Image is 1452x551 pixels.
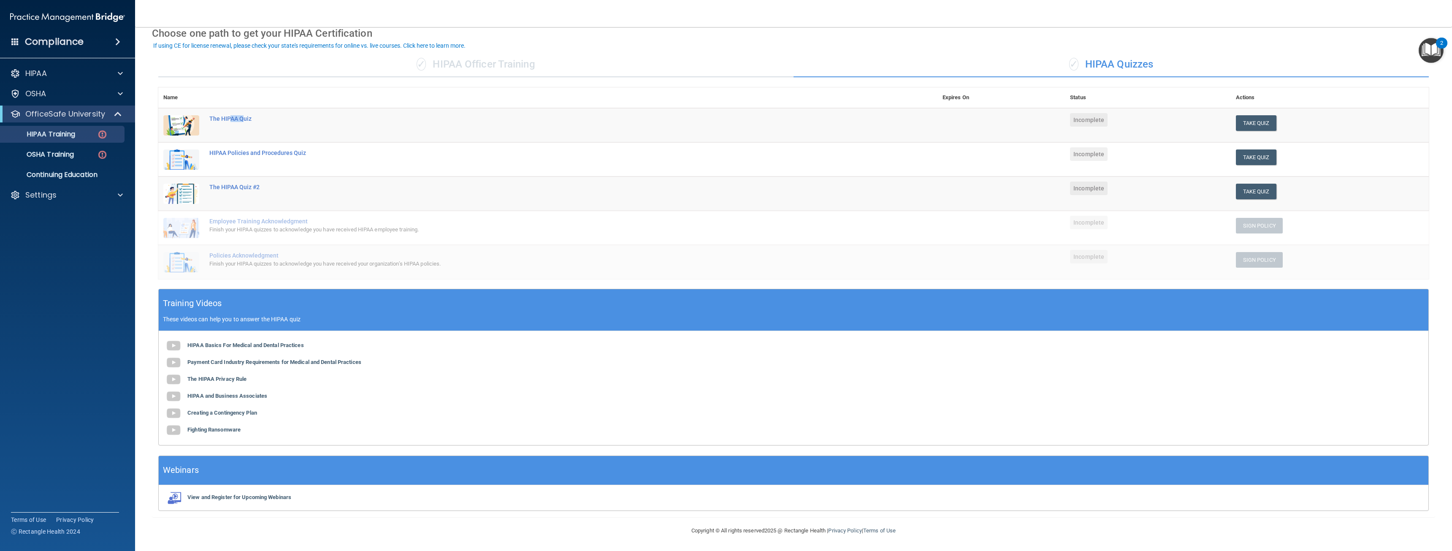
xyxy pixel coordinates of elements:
[5,171,121,179] p: Continuing Education
[97,149,108,160] img: danger-circle.6113f641.png
[10,68,123,79] a: HIPAA
[828,527,861,534] a: Privacy Policy
[1069,58,1078,71] span: ✓
[209,218,895,225] div: Employee Training Acknowledgment
[5,130,75,138] p: HIPAA Training
[187,393,267,399] b: HIPAA and Business Associates
[25,68,47,79] p: HIPAA
[1236,218,1283,233] button: Sign Policy
[1070,250,1108,263] span: Incomplete
[417,58,426,71] span: ✓
[187,426,241,433] b: Fighting Ransomware
[187,342,304,348] b: HIPAA Basics For Medical and Dental Practices
[165,337,182,354] img: gray_youtube_icon.38fcd6cc.png
[10,89,123,99] a: OSHA
[1236,149,1276,165] button: Take Quiz
[1070,113,1108,127] span: Incomplete
[1231,87,1429,108] th: Actions
[165,371,182,388] img: gray_youtube_icon.38fcd6cc.png
[187,359,361,365] b: Payment Card Industry Requirements for Medical and Dental Practices
[1440,43,1443,54] div: 2
[1236,252,1283,268] button: Sign Policy
[209,149,895,156] div: HIPAA Policies and Procedures Quiz
[165,388,182,405] img: gray_youtube_icon.38fcd6cc.png
[165,405,182,422] img: gray_youtube_icon.38fcd6cc.png
[209,115,895,122] div: The HIPAA Quiz
[163,463,199,478] h5: Webinars
[1070,147,1108,161] span: Incomplete
[163,296,222,311] h5: Training Videos
[11,516,46,524] a: Terms of Use
[209,259,895,269] div: Finish your HIPAA quizzes to acknowledge you have received your organization’s HIPAA policies.
[165,491,182,504] img: webinarIcon.c7ebbf15.png
[10,9,125,26] img: PMB logo
[187,494,291,500] b: View and Register for Upcoming Webinars
[1065,87,1231,108] th: Status
[152,41,467,50] button: If using CE for license renewal, please check your state's requirements for online vs. live cours...
[639,517,948,544] div: Copyright © All rights reserved 2025 @ Rectangle Health | |
[153,43,466,49] div: If using CE for license renewal, please check your state's requirements for online vs. live cours...
[209,184,895,190] div: The HIPAA Quiz #2
[863,527,896,534] a: Terms of Use
[165,354,182,371] img: gray_youtube_icon.38fcd6cc.png
[25,36,84,48] h4: Compliance
[165,422,182,439] img: gray_youtube_icon.38fcd6cc.png
[209,225,895,235] div: Finish your HIPAA quizzes to acknowledge you have received HIPAA employee training.
[1236,184,1276,199] button: Take Quiz
[25,109,105,119] p: OfficeSafe University
[56,516,94,524] a: Privacy Policy
[158,52,794,77] div: HIPAA Officer Training
[209,252,895,259] div: Policies Acknowledgment
[25,190,57,200] p: Settings
[937,87,1065,108] th: Expires On
[1236,115,1276,131] button: Take Quiz
[97,129,108,140] img: danger-circle.6113f641.png
[152,21,1435,46] div: Choose one path to get your HIPAA Certification
[10,109,122,119] a: OfficeSafe University
[794,52,1429,77] div: HIPAA Quizzes
[1070,182,1108,195] span: Incomplete
[163,316,1424,323] p: These videos can help you to answer the HIPAA quiz
[11,527,80,536] span: Ⓒ Rectangle Health 2024
[25,89,46,99] p: OSHA
[187,410,257,416] b: Creating a Contingency Plan
[187,376,247,382] b: The HIPAA Privacy Rule
[1419,38,1444,63] button: Open Resource Center, 2 new notifications
[5,150,74,159] p: OSHA Training
[1306,491,1442,525] iframe: Drift Widget Chat Controller
[1070,216,1108,229] span: Incomplete
[10,190,123,200] a: Settings
[158,87,204,108] th: Name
